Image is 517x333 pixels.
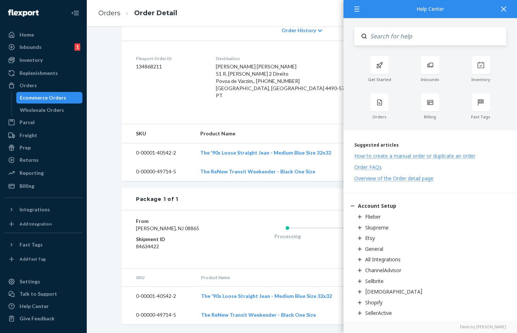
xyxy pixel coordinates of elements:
[354,114,405,119] div: Orders
[4,117,82,128] a: Parcel
[354,324,506,329] a: Elevio by [PERSON_NAME]
[16,92,83,104] a: Ecommerce Orders
[121,305,195,324] td: 0-00000-49714-5
[195,124,367,143] th: Product Name
[136,63,204,70] dd: 134868211
[121,269,195,287] th: SKU
[201,312,316,318] a: The ReNew Transit Weekender - Black One Size
[251,233,324,240] div: Processing
[200,168,315,174] a: The ReNew Transit Weekender - Black One Size
[20,144,31,151] div: Prep
[20,56,43,64] div: Inventory
[20,206,50,213] div: Integrations
[365,267,401,274] div: ChannelAdvisor
[282,27,316,34] span: Order History
[134,9,177,17] a: Order Detail
[136,243,222,250] dd: 84634422
[4,253,82,265] a: Add Fast Tag
[354,175,433,182] div: Overview of the Order detail page
[367,27,506,45] input: Search
[20,132,37,139] div: Freight
[456,114,506,119] div: Fast Tags
[20,43,42,51] div: Inbounds
[365,278,384,284] div: Sellbrite
[4,218,82,230] a: Add Integration
[136,236,222,243] dt: Shipment ID
[20,278,40,285] div: Settings
[20,31,34,38] div: Home
[365,320,390,327] div: GeekSeller
[136,225,199,231] span: [PERSON_NAME], NJ 08865
[20,69,58,77] div: Replenishments
[20,241,43,248] div: Fast Tags
[4,67,82,79] a: Replenishments
[200,149,331,156] a: The '90s Loose Straight Jean - Medium Blue Size 32x32
[20,221,52,227] div: Add Integration
[121,124,195,143] th: SKU
[4,29,82,41] a: Home
[136,218,222,225] dt: From
[4,239,82,250] button: Fast Tags
[4,41,82,53] a: Inbounds1
[178,195,468,203] div: 2 SKUs 2 Units
[216,55,380,62] dt: Destination
[195,269,369,287] th: Product Name
[358,202,396,209] div: Account Setup
[74,43,80,51] div: 1
[20,303,49,310] div: Help Center
[365,256,401,263] div: All Integrations
[4,313,82,324] button: Give Feedback
[365,245,383,252] div: General
[20,106,64,114] div: Wholesale Orders
[405,77,456,82] div: Inbounds
[354,152,475,159] div: How to create a manual order or duplicate an order
[20,290,57,298] div: Talk to Support
[4,154,82,166] a: Returns
[20,182,34,190] div: Billing
[4,142,82,153] a: Prep
[20,256,46,262] div: Add Fast Tag
[4,204,82,215] button: Integrations
[136,195,178,203] div: Package 1 of 1
[201,293,332,299] a: The '90s Loose Straight Jean - Medium Blue Size 32x32
[4,300,82,312] a: Help Center
[456,77,506,82] div: Inventory
[365,224,389,231] div: Skupreme
[93,3,183,24] ol: breadcrumbs
[20,94,66,101] div: Ecommerce Orders
[4,80,82,91] a: Orders
[354,142,399,148] span: Suggested articles
[20,315,55,322] div: Give Feedback
[4,167,82,179] a: Reporting
[20,82,37,89] div: Orders
[405,114,456,119] div: Billing
[4,288,82,300] a: Talk to Support
[20,156,39,164] div: Returns
[365,288,423,295] div: [DEMOGRAPHIC_DATA]
[365,235,375,241] div: Etsy
[121,143,195,163] td: 0-00001-40542-2
[354,77,405,82] div: Get Started
[121,287,195,306] td: 0-00001-40542-2
[4,180,82,192] a: Billing
[136,55,204,62] dt: Flexport Order ID
[16,104,83,116] a: Wholesale Orders
[20,169,44,177] div: Reporting
[4,276,82,287] a: Settings
[216,63,347,98] span: [PERSON_NAME] [PERSON_NAME] 51 R. [PERSON_NAME] 2 Direito Povoa de Varzim,, [PHONE_NUMBER] [GEOGR...
[20,119,35,126] div: Parcel
[68,6,82,20] button: Close Navigation
[4,54,82,66] a: Inventory
[354,7,506,12] div: Help Center
[98,9,120,17] a: Orders
[354,164,382,170] div: Order FAQs
[365,309,392,316] div: SellerActive
[324,233,396,240] div: Shipped
[121,162,195,181] td: 0-00000-49714-5
[365,213,381,220] div: Flieber
[4,130,82,141] a: Freight
[8,9,39,17] img: Flexport logo
[365,299,383,306] div: Shopify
